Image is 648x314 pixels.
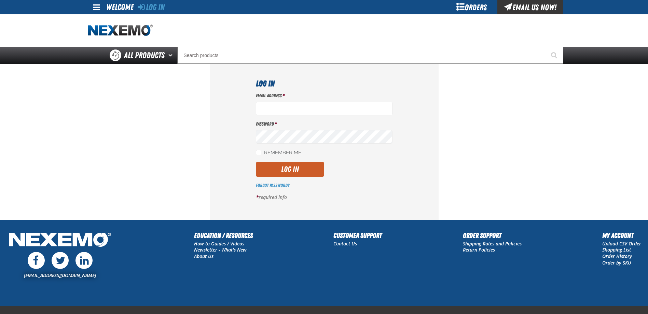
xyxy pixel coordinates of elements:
[194,253,213,259] a: About Us
[463,246,495,253] a: Return Policies
[602,230,641,241] h2: My Account
[602,240,641,247] a: Upload CSV Order
[7,230,113,251] img: Nexemo Logo
[88,25,153,37] img: Nexemo logo
[256,77,392,90] h1: Log In
[256,150,301,156] label: Remember Me
[166,47,177,64] button: Open All Products pages
[88,25,153,37] a: Home
[256,162,324,177] button: Log In
[177,47,563,64] input: Search
[333,240,357,247] a: Contact Us
[194,230,253,241] h2: Education / Resources
[194,240,244,247] a: How to Guides / Videos
[602,246,631,253] a: Shopping List
[256,194,392,201] p: required info
[463,230,522,241] h2: Order Support
[546,47,563,64] button: Start Searching
[124,49,165,61] span: All Products
[463,240,522,247] a: Shipping Rates and Policies
[138,2,165,12] a: Log In
[602,253,632,259] a: Order History
[194,246,247,253] a: Newsletter - What's New
[256,183,289,188] a: Forgot Password?
[24,272,96,279] a: [EMAIL_ADDRESS][DOMAIN_NAME]
[256,121,392,127] label: Password
[333,230,382,241] h2: Customer Support
[256,150,261,155] input: Remember Me
[256,92,392,99] label: Email Address
[602,259,631,266] a: Order by SKU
